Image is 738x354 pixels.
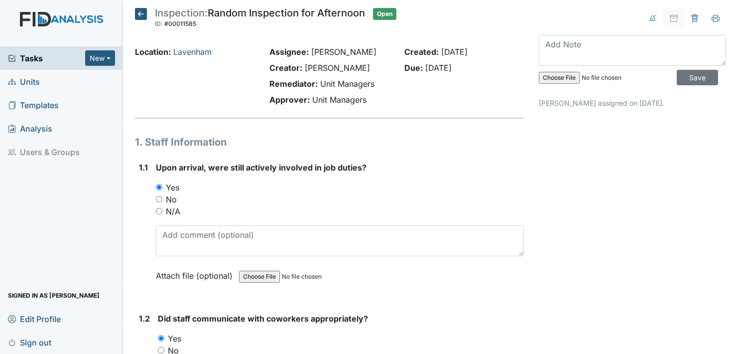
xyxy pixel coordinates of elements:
input: No [156,196,162,202]
span: Unit Managers [320,79,374,89]
span: Inspection: [155,7,208,19]
span: [DATE] [425,63,452,73]
strong: Due: [404,63,423,73]
span: Analysis [8,121,52,136]
strong: Created: [404,47,439,57]
label: 1.2 [139,313,150,325]
span: Unit Managers [312,95,367,105]
label: Attach file (optional) [156,264,237,282]
span: Did staff communicate with coworkers appropriately? [158,314,368,324]
span: ID: [155,20,163,27]
label: No [166,193,177,205]
h1: 1. Staff Information [135,135,524,150]
span: Signed in as [PERSON_NAME] [8,288,100,303]
div: Random Inspection for Afternoon [155,8,365,30]
span: Templates [8,97,59,113]
span: [PERSON_NAME] [311,47,376,57]
input: Yes [158,335,164,342]
span: Units [8,74,40,89]
label: N/A [166,205,180,217]
label: Yes [168,333,181,345]
p: [PERSON_NAME] assigned on [DATE]. [539,98,726,108]
button: New [85,50,115,66]
a: Tasks [8,52,85,64]
span: Open [373,8,396,20]
span: [PERSON_NAME] [305,63,370,73]
strong: Location: [135,47,171,57]
input: Yes [156,184,162,190]
label: 1.1 [139,162,148,174]
span: Edit Profile [8,311,61,327]
strong: Assignee: [269,47,309,57]
a: Lavenham [173,47,212,57]
strong: Creator: [269,63,302,73]
span: Upon arrival, were still actively involved in job duties? [156,163,367,173]
span: Sign out [8,335,51,350]
span: [DATE] [441,47,468,57]
input: N/A [156,208,162,214]
input: No [158,347,164,354]
span: #00011585 [164,20,196,27]
label: Yes [166,181,179,193]
strong: Approver: [269,95,310,105]
strong: Remediator: [269,79,318,89]
input: Save [677,70,718,85]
